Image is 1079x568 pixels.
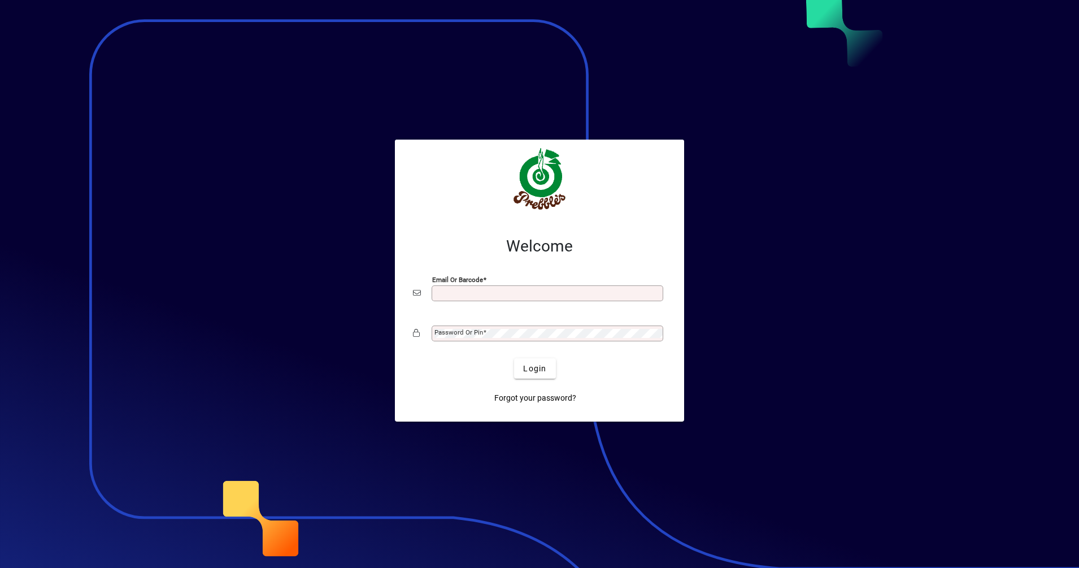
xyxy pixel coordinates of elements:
mat-label: Password or Pin [434,328,483,336]
h2: Welcome [413,237,666,256]
button: Login [514,358,555,379]
a: Forgot your password? [490,388,581,408]
span: Login [523,363,546,375]
span: Forgot your password? [494,392,576,404]
mat-label: Email or Barcode [432,276,483,284]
